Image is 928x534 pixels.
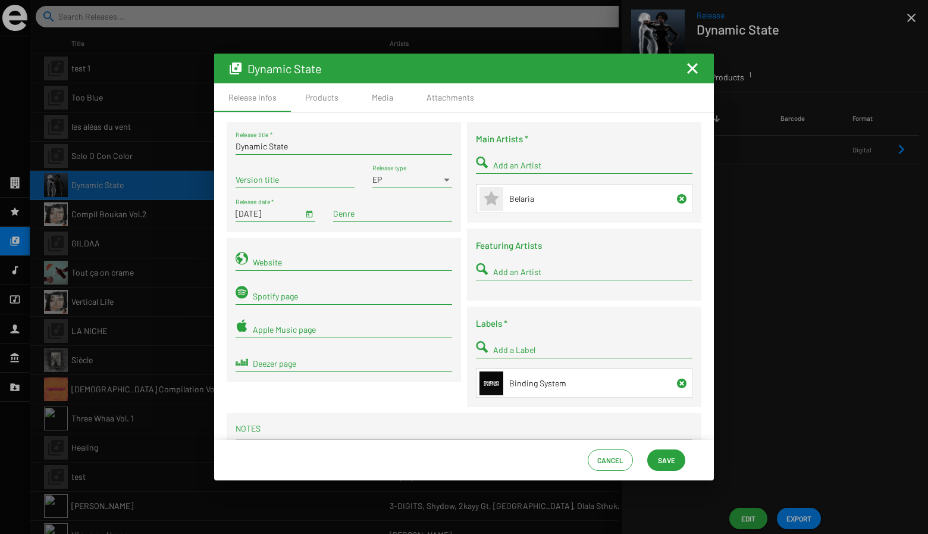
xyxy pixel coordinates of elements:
span: EP [372,174,382,185]
h4: Labels * [476,316,692,330]
h4: Featuring Artists [476,238,692,252]
div: Products [305,92,338,104]
span: Dynamic State [247,61,322,76]
div: Media [372,92,393,104]
span: Cancel [597,449,623,471]
img: logo_binding_system_psd_final_black.png [479,371,503,395]
mat-chip-list: Term selection [333,207,452,221]
h4: Main Artists * [476,132,692,146]
input: Number [493,345,692,355]
div: Editor toolbar [236,439,692,463]
div: Attachments [427,92,474,104]
div: Release Infos [228,92,277,104]
span: Binding System [509,378,566,388]
button: Cancel [588,449,633,471]
span: Belaria [509,193,534,204]
span: Save [658,449,675,471]
input: Number [493,161,692,170]
button: Save [647,449,685,471]
input: Number [493,267,692,277]
button: Fermer la fenêtre [685,61,700,76]
button: Open calendar [303,207,315,220]
input: Genre [333,209,452,218]
p: Notes [236,423,692,435]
